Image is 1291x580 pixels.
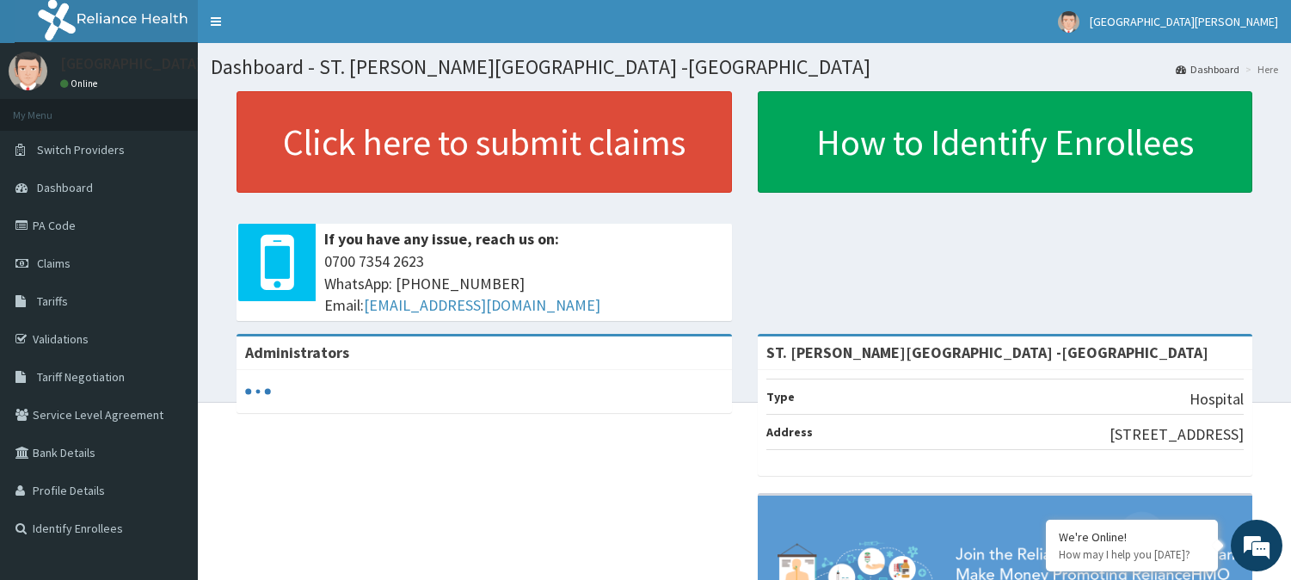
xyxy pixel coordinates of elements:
[9,52,47,90] img: User Image
[1176,62,1239,77] a: Dashboard
[324,250,723,317] span: 0700 7354 2623 WhatsApp: [PHONE_NUMBER] Email:
[37,180,93,195] span: Dashboard
[1110,423,1244,446] p: [STREET_ADDRESS]
[37,142,125,157] span: Switch Providers
[237,91,732,193] a: Click here to submit claims
[766,342,1208,362] strong: ST. [PERSON_NAME][GEOGRAPHIC_DATA] -[GEOGRAPHIC_DATA]
[245,342,349,362] b: Administrators
[60,56,315,71] p: [GEOGRAPHIC_DATA][PERSON_NAME]
[758,91,1253,193] a: How to Identify Enrollees
[245,379,271,404] svg: audio-loading
[1059,547,1205,562] p: How may I help you today?
[37,293,68,309] span: Tariffs
[37,256,71,271] span: Claims
[766,424,813,440] b: Address
[60,77,101,89] a: Online
[1190,388,1244,410] p: Hospital
[37,369,125,385] span: Tariff Negotiation
[1058,11,1079,33] img: User Image
[1059,529,1205,545] div: We're Online!
[324,229,559,249] b: If you have any issue, reach us on:
[766,389,795,404] b: Type
[1241,62,1278,77] li: Here
[211,56,1278,78] h1: Dashboard - ST. [PERSON_NAME][GEOGRAPHIC_DATA] -[GEOGRAPHIC_DATA]
[1090,14,1278,29] span: [GEOGRAPHIC_DATA][PERSON_NAME]
[364,295,600,315] a: [EMAIL_ADDRESS][DOMAIN_NAME]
